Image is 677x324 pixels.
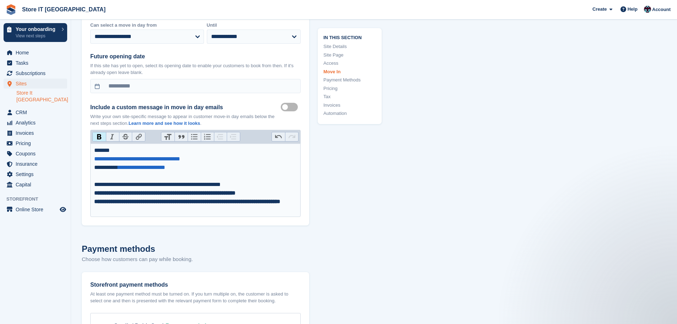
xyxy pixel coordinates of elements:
[201,132,214,142] button: Numbers
[82,255,309,264] p: Choose how customers can pay while booking.
[4,159,67,169] a: menu
[16,107,58,117] span: CRM
[4,23,67,42] a: Your onboarding View next steps
[4,138,67,148] a: menu
[16,90,67,103] a: Store It [GEOGRAPHIC_DATA]
[106,132,119,142] button: Italic
[281,107,301,108] label: Move in mailer custom message on
[4,169,67,179] a: menu
[90,52,301,61] label: Future opening date
[90,22,204,29] label: Can select a move in day from
[644,6,651,13] img: James Campbell Adamson
[174,132,188,142] button: Quote
[59,205,67,214] a: Preview store
[628,6,638,13] span: Help
[323,76,376,84] a: Payment Methods
[16,33,58,39] p: View next steps
[207,22,301,29] label: Until
[93,132,106,142] button: Bold
[16,149,58,159] span: Coupons
[16,138,58,148] span: Pricing
[16,180,58,190] span: Capital
[19,4,108,15] a: Store IT [GEOGRAPHIC_DATA]
[16,68,58,78] span: Subscriptions
[16,58,58,68] span: Tasks
[4,149,67,159] a: menu
[90,281,301,289] div: Storefront payment methods
[323,60,376,67] a: Access
[16,48,58,58] span: Home
[16,27,58,32] p: Your onboarding
[4,180,67,190] a: menu
[323,93,376,100] a: Tax
[4,58,67,68] a: menu
[16,118,58,128] span: Analytics
[188,132,201,142] button: Bullets
[323,110,376,117] a: Automation
[90,62,301,76] p: If this site has yet to open, select its opening date to enable your customers to book from then....
[285,132,298,142] button: Redo
[323,43,376,50] a: Site Details
[323,68,376,75] a: Move In
[323,51,376,58] a: Site Page
[4,205,67,214] a: menu
[16,128,58,138] span: Invoices
[592,6,607,13] span: Create
[132,132,145,142] button: Link
[82,243,309,255] h2: Payment methods
[119,132,132,142] button: Strikethrough
[129,121,200,126] a: Learn more and see how it looks
[4,79,67,89] a: menu
[323,85,376,92] a: Pricing
[323,101,376,108] a: Invoices
[4,107,67,117] a: menu
[90,103,281,112] label: Include a custom message in move in day emails
[323,33,376,40] span: In this section
[16,205,58,214] span: Online Store
[16,79,58,89] span: Sites
[214,132,227,142] button: Decrease Level
[4,68,67,78] a: menu
[90,291,301,304] p: At least one payment method must be turned on. If you turn multiple on, the customer is asked to ...
[4,118,67,128] a: menu
[4,48,67,58] a: menu
[272,132,285,142] button: Undo
[6,196,71,203] span: Storefront
[6,4,16,15] img: stora-icon-8386f47178a22dfd0bd8f6a31ec36ba5ce8667c1dd55bd0f319d3a0aa187defe.svg
[16,169,58,179] span: Settings
[652,6,671,13] span: Account
[90,113,281,127] p: Write your own site-specific message to appear in customer move-in day emails below the next step...
[161,132,174,142] button: Heading
[4,128,67,138] a: menu
[227,132,240,142] button: Increase Level
[16,159,58,169] span: Insurance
